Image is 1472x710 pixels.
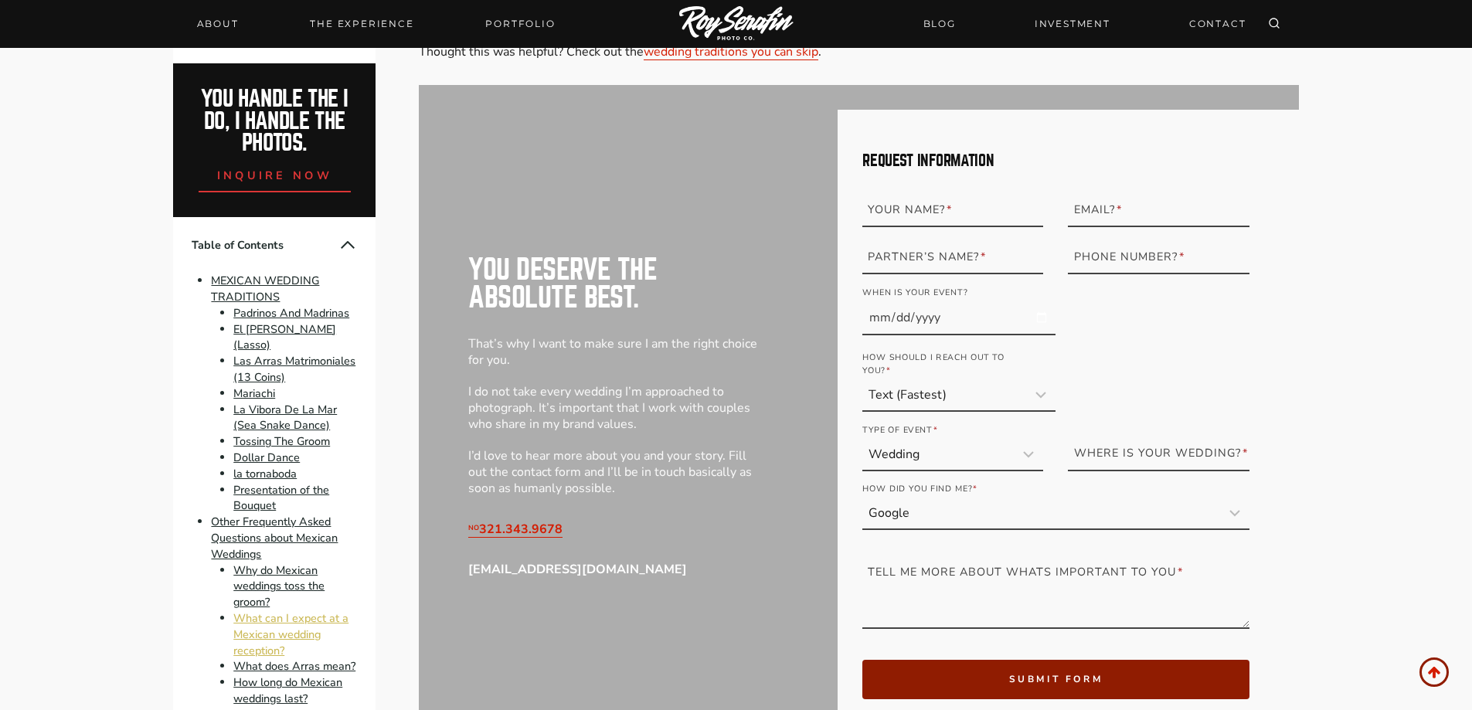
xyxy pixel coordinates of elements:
label: Tell me more about whats important to you [868,558,1255,585]
a: inquire now [199,155,352,192]
nav: Secondary Navigation [914,10,1256,37]
a: Why do Mexican weddings toss the groom? [233,562,325,610]
a: How long do Mexican weddings last? [233,674,342,706]
label: Email? [1074,196,1255,223]
a: Las Arras Matrimoniales (13 Coins) [233,353,355,385]
a: MEXICAN WEDDING TRADITIONS [211,273,319,304]
label: Partner’s Name? [868,243,1049,270]
a: CONTACT [1180,10,1256,37]
a: El [PERSON_NAME] (Lasso) [233,321,336,353]
a: What does Arras mean? [233,659,355,674]
img: Logo of Roy Serafin Photo Co., featuring stylized text in white on a light background, representi... [679,6,794,42]
sub: NO [468,523,479,532]
nav: Primary Navigation [188,13,565,35]
a: Other Frequently Asked Questions about Mexican Weddings [211,514,338,562]
p: That’s why I want to make sure I am the right choice for you. I do not take every wedding I’m app... [468,336,763,497]
span: Table of Contents [192,237,338,253]
label: Where is your Wedding? [1074,440,1255,467]
h2: Request Information [862,153,1249,168]
a: Presentation of the Bouquet [233,482,329,514]
a: NO321.343.9678 [468,521,563,538]
a: INVESTMENT [1025,10,1120,37]
button: submit form [862,660,1249,699]
button: Collapse Table of Contents [338,236,357,254]
a: Tossing The Groom [233,433,330,449]
span: submit form [1009,673,1103,685]
a: THE EXPERIENCE [301,13,423,35]
a: Mariachi [233,386,275,401]
label: Your Name? [868,196,1049,223]
a: Scroll to top [1419,657,1449,687]
input: 321-867-5309 [1068,243,1249,274]
a: la tornaboda [233,466,297,481]
a: wedding traditions you can skip [644,43,818,60]
a: Padrinos And Madrinas [233,305,349,321]
input: City State + Venue [1068,440,1249,471]
strong: [EMAIL_ADDRESS][DOMAIN_NAME] [468,561,687,578]
label: Type of Event [862,420,998,440]
a: BLOG [914,10,965,37]
p: Thought this was helpful? Check out the . [419,44,1298,60]
a: La Vibora De La Mar (Sea Snake Dance) [233,402,337,433]
a: Portfolio [476,13,564,35]
button: View Search Form [1263,13,1285,35]
a: Dollar Dance [233,450,300,465]
span: inquire now [217,168,333,183]
label: How did you find me? [862,479,1152,499]
a: What can I expect at a Mexican wedding reception? [233,610,348,658]
label: Phone Number? [1074,243,1255,270]
label: How should i reach out to you? [862,348,1008,381]
label: When is your event? [862,282,1008,302]
h2: You handle the i do, I handle the photos. [190,88,359,155]
h2: You deserve the absolute best. [468,256,763,311]
a: About [188,13,248,35]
